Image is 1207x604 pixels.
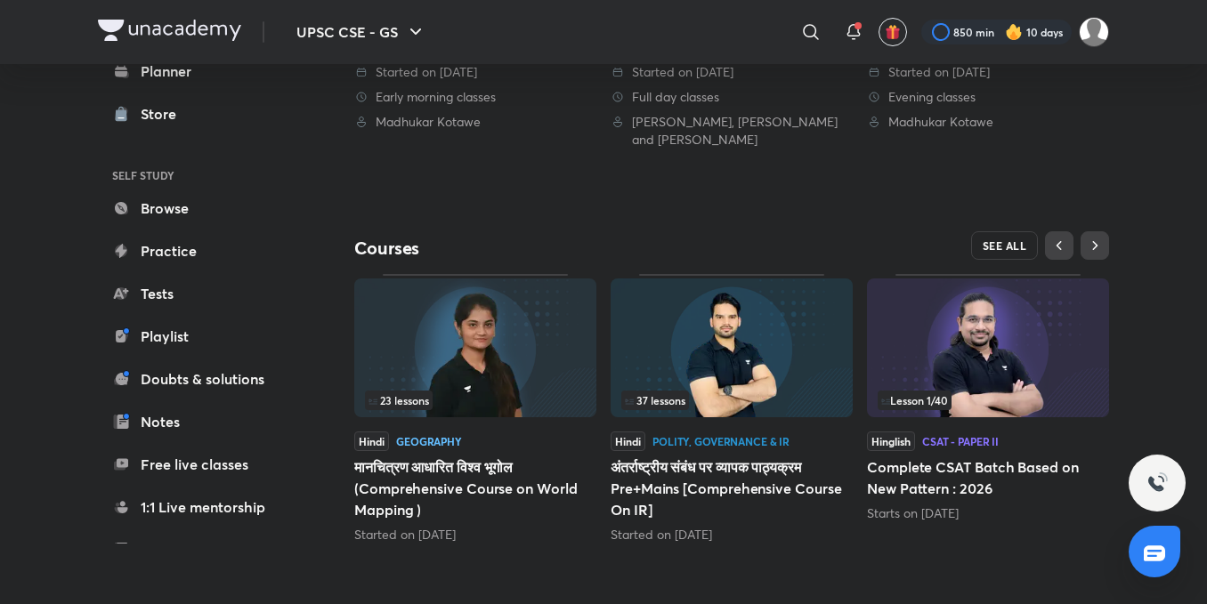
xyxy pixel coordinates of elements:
div: Atul Jain, Apoorva Rajput and Nipun Alambayan [611,113,853,149]
a: Company Logo [98,20,241,45]
div: Early morning classes [354,88,596,106]
div: मानचित्रण आधारित विश्व भूगोल (Comprehensive Course on World Mapping ) [354,274,596,543]
a: 1:1 Live mentorship [98,489,304,525]
a: Free live classes [98,447,304,482]
img: Thumbnail [867,278,1109,417]
a: Playlist [98,318,304,354]
a: Browse [98,190,304,226]
div: infosection [365,391,586,410]
img: Komal [1079,17,1109,47]
span: Hindi [354,431,389,451]
a: Planner [98,53,304,89]
h6: SELF STUDY [98,160,304,190]
img: streak [1005,23,1023,41]
img: Company Logo [98,20,241,41]
div: infosection [878,391,1098,410]
button: avatar [879,18,907,46]
div: infosection [621,391,842,410]
div: infocontainer [621,391,842,410]
div: Geography [396,436,462,447]
div: Started on 1 Sep 2025 [354,63,596,81]
div: Started on 7 Aug 2025 [867,63,1109,81]
a: Practice [98,233,304,269]
span: 37 lessons [625,395,685,406]
div: Full day classes [611,88,853,106]
div: Starts on Sep 8 [867,504,1109,522]
img: ttu [1146,472,1168,494]
a: Doubts & solutions [98,361,304,397]
a: Tests [98,276,304,311]
h4: Courses [354,237,732,260]
div: infocontainer [878,391,1098,410]
button: UPSC CSE - GS [286,14,437,50]
img: Thumbnail [354,278,596,417]
div: CSAT - Paper II [922,436,999,447]
h5: Complete CSAT Batch Based on New Pattern : 2026 [867,456,1109,499]
div: left [878,391,1098,410]
img: avatar [885,24,901,40]
div: infocontainer [365,391,586,410]
img: Thumbnail [611,278,853,417]
div: Started on Jul 8 [611,526,853,544]
div: left [365,391,586,410]
span: SEE ALL [983,239,1027,252]
span: Hindi [611,431,645,451]
span: Lesson 1 / 40 [881,395,948,406]
h5: अंतर्राष्ट्रीय संबंध पर व्यापक पाठ्यक्रम Pre+Mains [Comprehensive Course On IR] [611,456,853,520]
div: left [621,391,842,410]
div: Store [141,103,187,125]
h5: मानचित्रण आधारित विश्व भूगोल (Comprehensive Course on World Mapping ) [354,456,596,520]
div: Madhukar Kotawe [867,113,1109,131]
div: Evening classes [867,88,1109,106]
div: Started on Aug 11 [354,526,596,544]
a: Store [98,96,304,132]
div: Started on 11 Aug 2025 [611,63,853,81]
div: Complete CSAT Batch Based on New Pattern : 2026 [867,274,1109,521]
div: अंतर्राष्ट्रीय संबंध पर व्यापक पाठ्यक्रम Pre+Mains [Comprehensive Course On IR] [611,274,853,543]
div: Madhukar Kotawe [354,113,596,131]
div: Polity, Governance & IR [652,436,790,447]
button: SEE ALL [971,231,1039,260]
span: 23 lessons [369,395,429,406]
a: Notes [98,404,304,439]
a: Unacademy books [98,532,304,568]
span: Hinglish [867,431,915,451]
